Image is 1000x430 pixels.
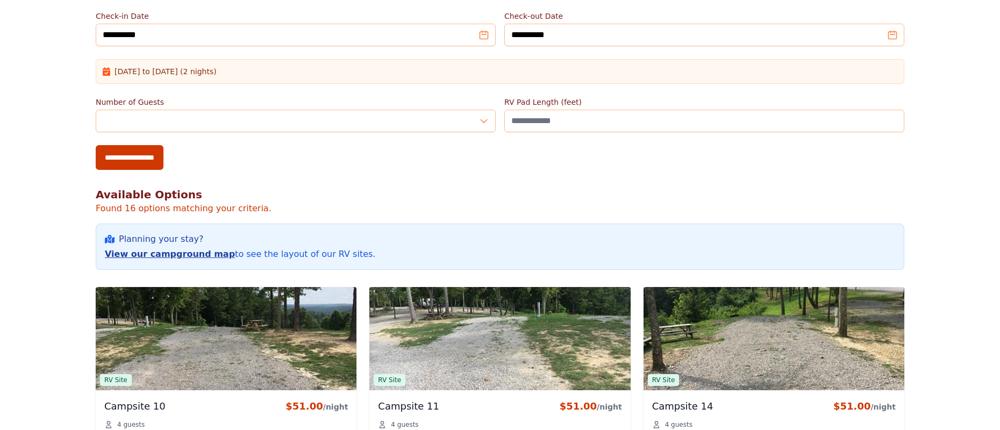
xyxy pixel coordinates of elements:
h3: Campsite 11 [378,399,439,414]
div: $51.00 [833,399,896,414]
img: Campsite 14 [644,287,904,390]
span: /night [597,403,622,411]
span: Planning your stay? [119,233,203,246]
p: to see the layout of our RV sites. [105,248,895,261]
h3: Campsite 14 [652,399,713,414]
div: $51.00 [560,399,622,414]
a: View our campground map [105,249,235,259]
h3: Campsite 10 [104,399,166,414]
span: 4 guests [391,420,418,429]
span: 4 guests [665,420,692,429]
span: /night [323,403,348,411]
img: Campsite 11 [369,287,630,390]
span: RV Site [100,374,132,386]
span: /night [870,403,896,411]
img: Campsite 10 [96,287,356,390]
div: $51.00 [285,399,348,414]
span: RV Site [374,374,405,386]
h2: Available Options [96,187,904,202]
span: RV Site [648,374,680,386]
label: RV Pad Length (feet) [504,97,904,107]
label: Check-in Date [96,11,496,21]
label: Check-out Date [504,11,904,21]
span: [DATE] to [DATE] (2 nights) [115,66,217,77]
p: Found 16 options matching your criteria. [96,202,904,215]
span: 4 guests [117,420,145,429]
label: Number of Guests [96,97,496,107]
